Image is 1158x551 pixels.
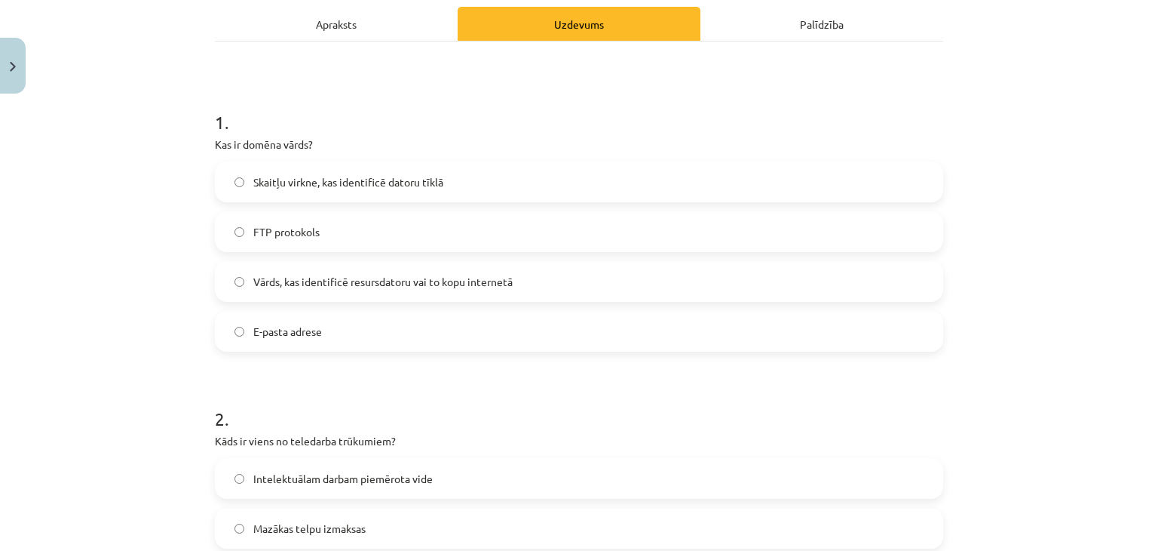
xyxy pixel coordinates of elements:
[215,382,943,429] h1: 2 .
[458,7,700,41] div: Uzdevums
[234,474,244,484] input: Intelektuālam darbam piemērota vide
[234,524,244,534] input: Mazākas telpu izmaksas
[253,174,443,190] span: Skaitļu virkne, kas identificē datoru tīklā
[253,521,366,537] span: Mazākas telpu izmaksas
[253,324,322,340] span: E-pasta adrese
[234,277,244,287] input: Vārds, kas identificē resursdatoru vai to kopu internetā
[234,177,244,187] input: Skaitļu virkne, kas identificē datoru tīklā
[700,7,943,41] div: Palīdzība
[234,327,244,337] input: E-pasta adrese
[10,62,16,72] img: icon-close-lesson-0947bae3869378f0d4975bcd49f059093ad1ed9edebbc8119c70593378902aed.svg
[253,224,320,240] span: FTP protokols
[215,433,943,449] p: Kāds ir viens no teledarba trūkumiem?
[215,7,458,41] div: Apraksts
[234,227,244,237] input: FTP protokols
[215,85,943,132] h1: 1 .
[253,471,433,487] span: Intelektuālam darbam piemērota vide
[253,274,513,290] span: Vārds, kas identificē resursdatoru vai to kopu internetā
[215,137,943,152] p: Kas ir domēna vārds?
